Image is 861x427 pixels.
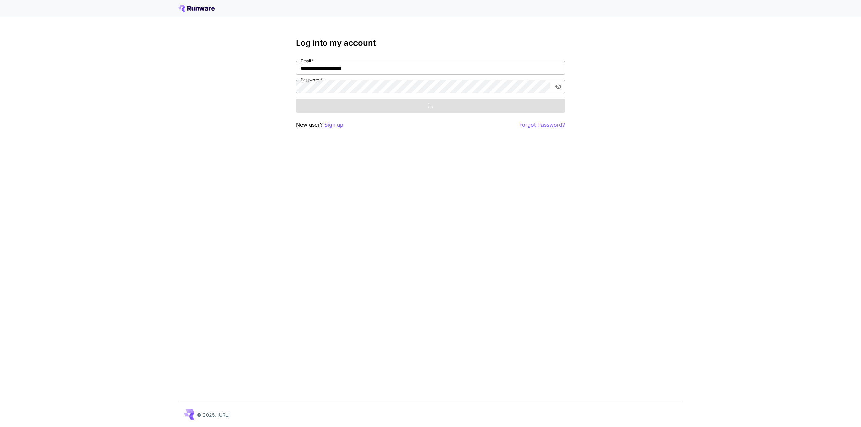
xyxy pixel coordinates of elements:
label: Email [301,58,314,64]
button: Forgot Password? [519,121,565,129]
button: Sign up [324,121,343,129]
h3: Log into my account [296,38,565,48]
button: toggle password visibility [552,81,564,93]
p: © 2025, [URL] [197,411,230,418]
label: Password [301,77,322,83]
p: New user? [296,121,343,129]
